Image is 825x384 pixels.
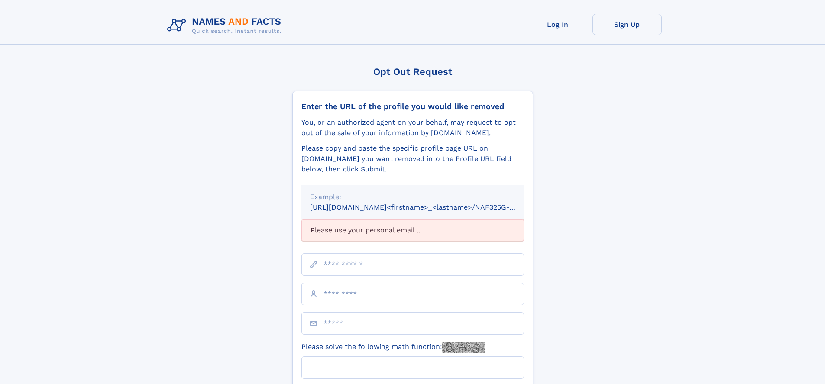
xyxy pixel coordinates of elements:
small: [URL][DOMAIN_NAME]<firstname>_<lastname>/NAF325G-xxxxxxxx [310,203,540,211]
div: Example: [310,192,515,202]
div: You, or an authorized agent on your behalf, may request to opt-out of the sale of your informatio... [301,117,524,138]
label: Please solve the following math function: [301,342,485,353]
a: Sign Up [592,14,662,35]
div: Please copy and paste the specific profile page URL on [DOMAIN_NAME] you want removed into the Pr... [301,143,524,174]
div: Enter the URL of the profile you would like removed [301,102,524,111]
a: Log In [523,14,592,35]
div: Opt Out Request [292,66,533,77]
img: Logo Names and Facts [164,14,288,37]
div: Please use your personal email ... [301,219,524,241]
